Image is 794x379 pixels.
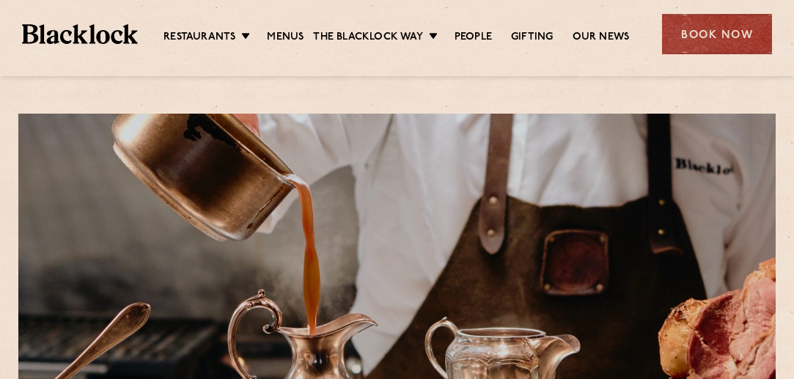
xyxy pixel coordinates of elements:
[662,14,772,54] div: Book Now
[573,30,630,46] a: Our News
[267,30,304,46] a: Menus
[511,30,553,46] a: Gifting
[313,30,422,46] a: The Blacklock Way
[22,24,138,44] img: BL_Textured_Logo-footer-cropped.svg
[455,30,492,46] a: People
[163,30,235,46] a: Restaurants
